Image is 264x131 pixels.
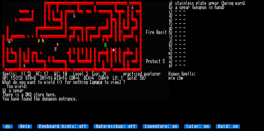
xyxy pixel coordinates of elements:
div: i [81,80,84,84]
div: W [54,76,57,80]
div: 6 [65,76,67,80]
div: 7 [144,76,146,80]
div: ? [123,80,125,84]
div: w [15,84,17,89]
div: r [69,80,71,84]
div: t [38,80,40,84]
div: w [117,80,119,84]
div: ) [61,80,63,84]
div: S [25,76,27,80]
div: d [30,97,32,101]
div: e [17,89,19,93]
div: c [156,59,158,64]
div: c [98,80,100,84]
div: ( [57,80,59,84]
div: u [11,84,13,89]
div: e [79,72,81,76]
input: Bold: on [216,124,240,129]
div: p [5,72,7,76]
div: r [50,93,52,97]
div: P [146,59,148,64]
div: e [7,93,9,97]
div: h [11,97,13,101]
div: C [69,76,71,80]
div: r [65,97,67,101]
div: o [67,80,69,84]
div: c [136,72,138,76]
div: a [21,93,23,97]
div: i [148,30,150,35]
div: d [52,80,54,84]
div: C [38,72,40,76]
div: w [27,80,30,84]
div: h [5,80,7,84]
div: d [13,80,15,84]
div: v [111,80,113,84]
div: t [104,80,106,84]
div: A [102,76,104,80]
div: : [7,76,9,80]
div: r [154,72,156,76]
div: E [86,76,88,80]
div: h [5,93,7,97]
div: e [48,80,50,84]
div: e [100,80,102,84]
div: 1 [63,72,65,76]
div: r [148,59,150,64]
div: : [136,76,138,80]
div: u [44,97,46,101]
div: o [21,80,23,84]
div: L [73,72,75,76]
div: Y [7,84,9,89]
div: L [113,76,115,80]
div: p [15,89,17,93]
div: 9 [106,76,109,80]
div: t [34,97,36,101]
div: 1 [44,72,46,76]
div: e [59,97,61,101]
div: a [30,80,32,84]
div: o [15,80,17,84]
div: 6 [92,76,94,80]
div: n [69,97,71,101]
div: o [40,80,42,84]
div: F [146,30,148,35]
div: D [25,93,27,97]
div: t [34,80,36,84]
div: c [129,72,131,76]
div: e [19,84,21,89]
div: f [65,80,67,84]
div: ] [119,80,121,84]
div: a [7,80,9,84]
div: e [52,93,54,97]
div: R [156,30,158,35]
div: A [36,72,38,76]
div: i [46,80,48,84]
div: l [9,72,11,76]
div: i [17,84,19,89]
div: e [17,97,19,101]
div: o [106,80,109,84]
div: ( [15,76,17,80]
div: y [19,80,21,84]
div: e [50,97,52,101]
div: e [115,80,117,84]
div: s [17,93,19,97]
div: 8 [142,76,144,80]
div: e [156,72,158,76]
div: ) [5,89,7,93]
div: n [61,97,63,101]
div: d [133,76,136,80]
div: o [150,59,152,64]
div: G [127,76,129,80]
div: e [144,72,146,76]
div: 5 [19,76,21,80]
div: : [25,84,27,89]
div: t [63,97,65,101]
div: i [15,93,17,97]
div: 5 [13,76,15,80]
div: R [30,76,32,80]
div: . [54,93,57,97]
div: H [100,76,102,80]
div: a [19,89,21,93]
